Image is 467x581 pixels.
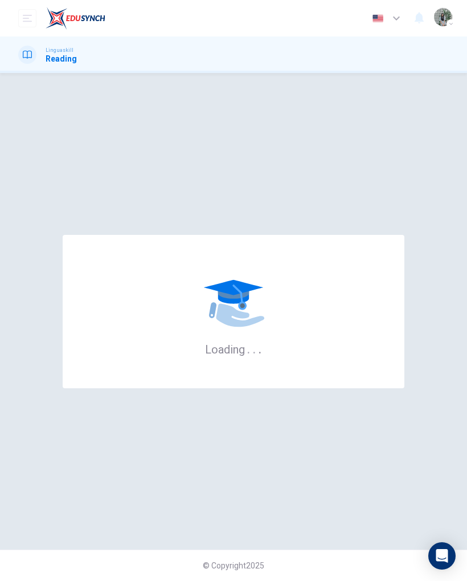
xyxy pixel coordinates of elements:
[46,7,105,30] img: EduSynch logo
[434,8,452,26] img: Profile picture
[247,339,251,357] h6: .
[18,9,36,27] button: open mobile menu
[46,46,73,54] span: Linguaskill
[428,542,456,570] div: Open Intercom Messenger
[252,339,256,357] h6: .
[258,339,262,357] h6: .
[205,342,262,356] h6: Loading
[46,54,77,63] h1: Reading
[203,561,264,570] span: © Copyright 2025
[371,14,385,23] img: en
